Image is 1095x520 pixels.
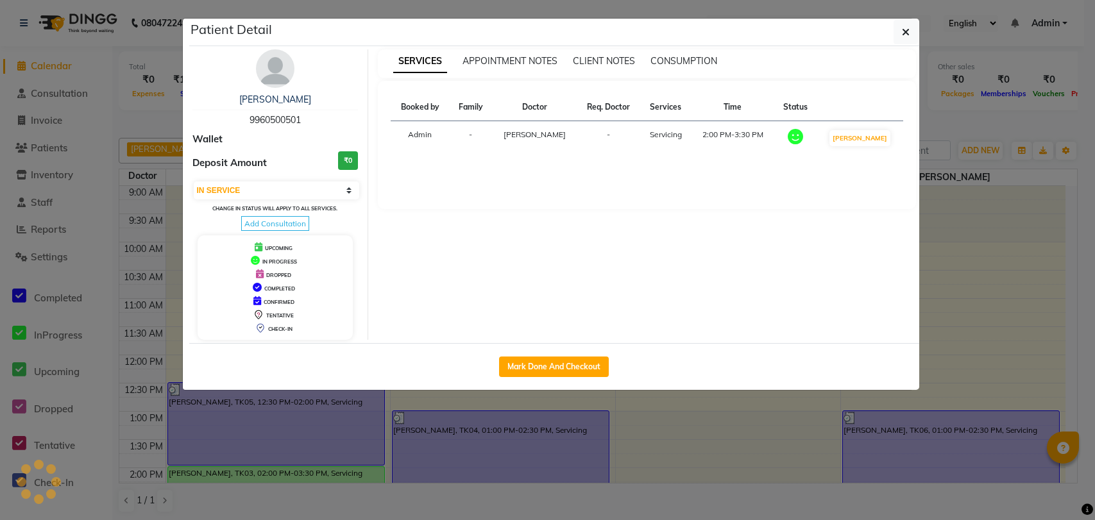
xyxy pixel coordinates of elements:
[239,94,311,105] a: [PERSON_NAME]
[264,285,295,292] span: COMPLETED
[692,94,774,121] th: Time
[391,94,449,121] th: Booked by
[250,114,301,126] span: 9960500501
[573,55,635,67] span: CLIENT NOTES
[463,55,557,67] span: APPOINTMENT NOTES
[266,312,294,319] span: TENTATIVE
[829,130,890,146] button: [PERSON_NAME]
[264,299,294,305] span: CONFIRMED
[650,55,717,67] span: CONSUMPTION
[774,94,817,121] th: Status
[647,129,683,140] div: Servicing
[577,121,640,156] td: -
[266,272,291,278] span: DROPPED
[449,94,492,121] th: Family
[492,94,576,121] th: Doctor
[268,326,293,332] span: CHECK-IN
[192,132,223,147] span: Wallet
[449,121,492,156] td: -
[692,121,774,156] td: 2:00 PM-3:30 PM
[504,130,566,139] span: [PERSON_NAME]
[191,20,272,39] h5: Patient Detail
[265,245,293,251] span: UPCOMING
[338,151,358,170] h3: ₹0
[391,121,449,156] td: Admin
[262,258,297,265] span: IN PROGRESS
[640,94,691,121] th: Services
[499,356,609,377] button: Mark Done And Checkout
[212,205,337,212] small: Change in status will apply to all services.
[192,156,267,171] span: Deposit Amount
[393,50,447,73] span: SERVICES
[256,49,294,88] img: avatar
[1041,469,1082,507] iframe: chat widget
[241,216,309,231] span: Add Consultation
[577,94,640,121] th: Req. Doctor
